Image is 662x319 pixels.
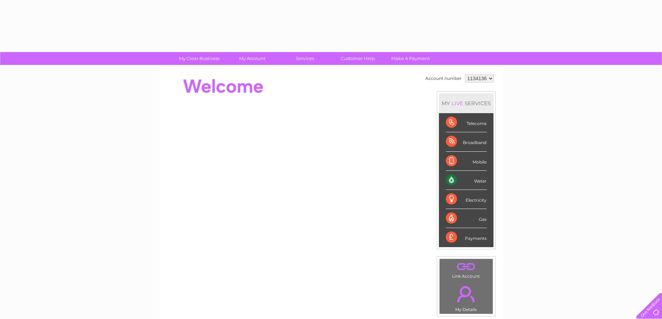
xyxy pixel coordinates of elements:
a: Make A Payment [382,52,439,65]
div: Mobile [446,152,487,171]
a: My Clear Business [171,52,228,65]
div: Payments [446,228,487,247]
td: My Details [439,280,493,314]
div: MY SERVICES [439,93,493,113]
div: Telecoms [446,113,487,132]
a: . [441,261,491,273]
a: My Account [223,52,281,65]
div: Broadband [446,132,487,151]
a: Services [276,52,334,65]
a: Customer Help [329,52,386,65]
div: LIVE [450,100,465,107]
div: Electricity [446,190,487,209]
a: . [441,282,491,306]
td: Account number [424,73,463,84]
div: Water [446,171,487,190]
td: Link Account [439,259,493,280]
div: Gas [446,209,487,228]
